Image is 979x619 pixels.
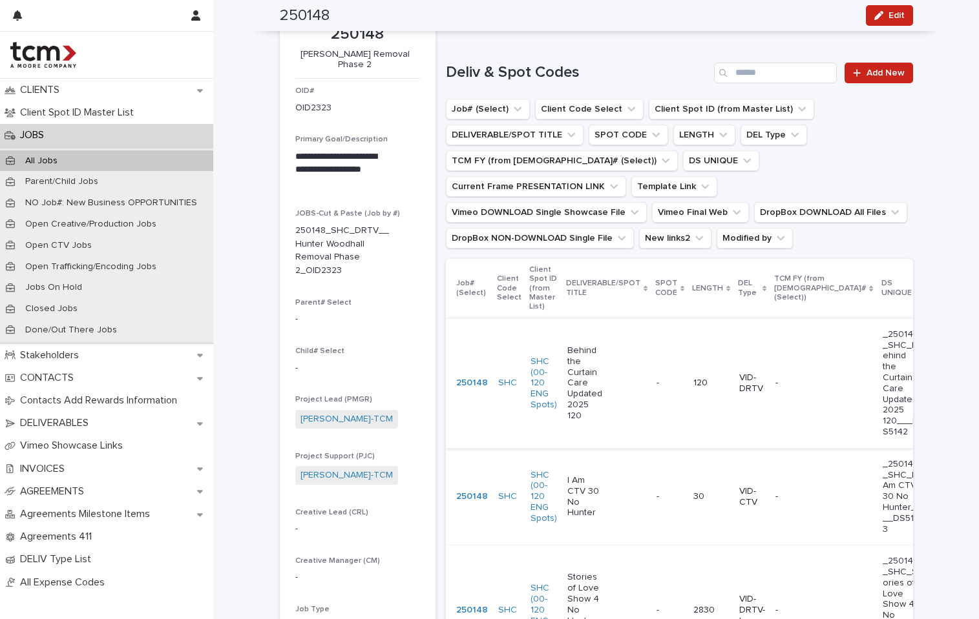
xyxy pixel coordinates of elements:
p: SPOT CODE [655,276,677,300]
p: DS UNIQUE [881,276,915,300]
button: TCM FY (from Job# (Select)) [446,150,678,171]
p: - [775,605,814,616]
a: Add New [845,63,912,83]
p: Open Trafficking/Encoding Jobs [15,261,167,272]
a: SHC [498,491,517,502]
p: - [775,491,814,502]
p: Agreements Milestone Items [15,508,160,520]
p: Job# (Select) [456,276,489,300]
p: _250148_SHC_Behind the Curtain Care Updated 2025 120___DS5142 [883,329,921,438]
p: All Expense Codes [15,576,115,589]
p: CLIENTS [15,84,70,96]
p: 2830 [693,605,729,616]
h2: 250148 [280,6,330,25]
p: Stakeholders [15,349,89,361]
span: Creative Lead (CRL) [295,509,368,516]
p: DEL Type [738,276,759,300]
p: VID-CTV [739,486,765,508]
a: SHC (00-120 ENG Spots) [531,356,557,411]
span: Creative Manager (CM) [295,557,380,565]
button: New links2 [639,228,711,249]
p: - [295,522,420,536]
span: Project Lead (PMGR) [295,396,372,403]
span: Parent# Select [295,299,352,307]
a: SHC [498,605,517,616]
button: LENGTH [673,125,735,145]
span: Add New [867,68,905,77]
p: - [657,375,662,389]
img: 4hMmSqQkux38exxPVZHQ [10,42,76,68]
p: Closed Jobs [15,303,88,314]
p: 120 [693,378,729,389]
p: Vimeo Showcase Links [15,440,133,452]
p: Behind the Curtain Care Updated 2025 120 [567,345,605,421]
p: NO Job#: New Business OPPORTUNITIES [15,198,207,208]
span: Job Type [295,605,330,613]
h1: Deliv & Spot Codes [446,63,710,82]
p: VID-DRTV [739,372,765,394]
button: Vimeo DOWNLOAD Single Showcase File [446,202,647,223]
p: Jobs On Hold [15,282,92,293]
p: 250148 [295,25,420,44]
p: INVOICES [15,463,75,475]
p: Contacts Add Rewards Information [15,394,187,407]
button: DELIVERABLE/SPOT TITLE [446,125,584,145]
p: - [295,312,420,326]
p: I Am CTV 30 No Hunter [567,475,605,518]
p: All Jobs [15,156,68,167]
a: [PERSON_NAME]-TCM [300,412,393,426]
p: - [295,361,420,375]
input: Search [714,63,837,83]
button: Template Link [631,176,717,197]
button: DEL Type [741,125,807,145]
p: 250148_SHC_DRTV__Hunter Woodhall Removal Phase 2_OID2323 [295,224,389,278]
p: AGREEMENTS [15,485,94,498]
p: OID2323 [295,101,332,115]
p: - [657,602,662,616]
span: JOBS-Cut & Paste (Job by #) [295,210,400,218]
a: 250148 [456,605,488,616]
p: Open CTV Jobs [15,240,102,251]
p: Open Creative/Production Jobs [15,219,167,230]
button: Client Spot ID (from Master List) [649,99,814,119]
p: LENGTH [692,281,723,296]
button: DropBox NON-DOWNLOAD Single File [446,228,634,249]
p: _250148_SHC_I Am CTV 30 No Hunter___DS5143 [883,459,921,535]
p: CONTACTS [15,372,84,384]
p: JOBS [15,129,54,141]
p: Client Spot ID (from Master List) [529,263,558,314]
button: Vimeo Final Web [652,202,749,223]
p: TCM FY (from [DEMOGRAPHIC_DATA]# (Select)) [774,272,866,305]
a: 250148 [456,491,488,502]
p: - [295,571,420,584]
p: DELIVERABLE/SPOT TITLE [566,276,640,300]
p: [PERSON_NAME] Removal Phase 2 [295,49,415,71]
button: Job# (Select) [446,99,530,119]
a: [PERSON_NAME]-TCM [300,469,393,482]
span: Child# Select [295,347,344,355]
span: Project Support (PJC) [295,452,375,460]
p: 30 [693,491,729,502]
button: Modified by [717,228,793,249]
span: Edit [889,11,905,20]
p: DELIVERABLES [15,417,99,429]
p: - [775,378,814,389]
button: Edit [866,5,913,26]
span: Primary Goal/Description [295,136,388,143]
span: OID# [295,87,314,95]
p: Client Code Select [497,272,521,305]
a: SHC (00-120 ENG Spots) [531,470,557,524]
button: Client Code Select [535,99,644,119]
a: SHC [498,378,517,389]
a: 250148 [456,378,488,389]
p: Done/Out There Jobs [15,325,127,336]
button: Current Frame PRESENTATION LINK [446,176,626,197]
p: Agreements 411 [15,531,102,543]
p: Client Spot ID Master List [15,107,144,119]
button: DropBox DOWNLOAD All Files [754,202,907,223]
p: - [657,489,662,502]
button: DS UNIQUE [683,150,759,171]
p: DELIV Type List [15,553,101,565]
p: Parent/Child Jobs [15,176,109,187]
